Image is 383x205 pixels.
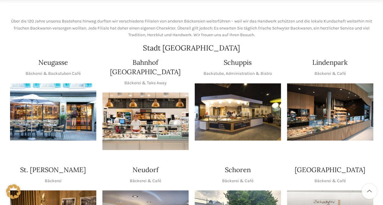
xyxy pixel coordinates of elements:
p: Bäckerei & Café [314,178,346,184]
a: Scroll to top button [362,184,377,199]
p: Über die 120 Jahre unseres Bestehens hinweg durften wir verschiedene Filialen von anderen Bäckere... [10,18,373,38]
p: Backstube, Administration & Bistro [204,70,272,77]
h4: St. [PERSON_NAME] [20,165,86,175]
div: 1 / 1 [287,83,373,141]
p: Bäckerei [45,178,62,184]
div: 1 / 1 [10,83,96,141]
h4: [GEOGRAPHIC_DATA] [295,165,365,175]
h4: Bahnhof [GEOGRAPHIC_DATA] [102,58,189,77]
h4: Lindenpark [312,58,348,67]
p: Bäckerei & Café [130,178,161,184]
h4: Schuppis [224,58,252,67]
h4: Neugasse [38,58,68,67]
p: Bäckerei & Café [222,178,254,184]
p: Bäckerei & Backstuben Café [26,70,81,77]
p: Bäckerei & Take Away [124,80,167,86]
img: Neugasse [10,83,96,141]
h4: Neudorf [133,165,158,175]
img: Bahnhof St. Gallen [102,92,189,150]
img: 017-e1571925257345 [287,83,373,141]
img: 150130-Schwyter-013 [195,83,281,141]
div: 1 / 1 [102,92,189,150]
div: 1 / 1 [195,83,281,141]
h2: Stadt [GEOGRAPHIC_DATA] [10,44,373,52]
p: Bäckerei & Café [314,70,346,77]
h4: Schoren [225,165,251,175]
